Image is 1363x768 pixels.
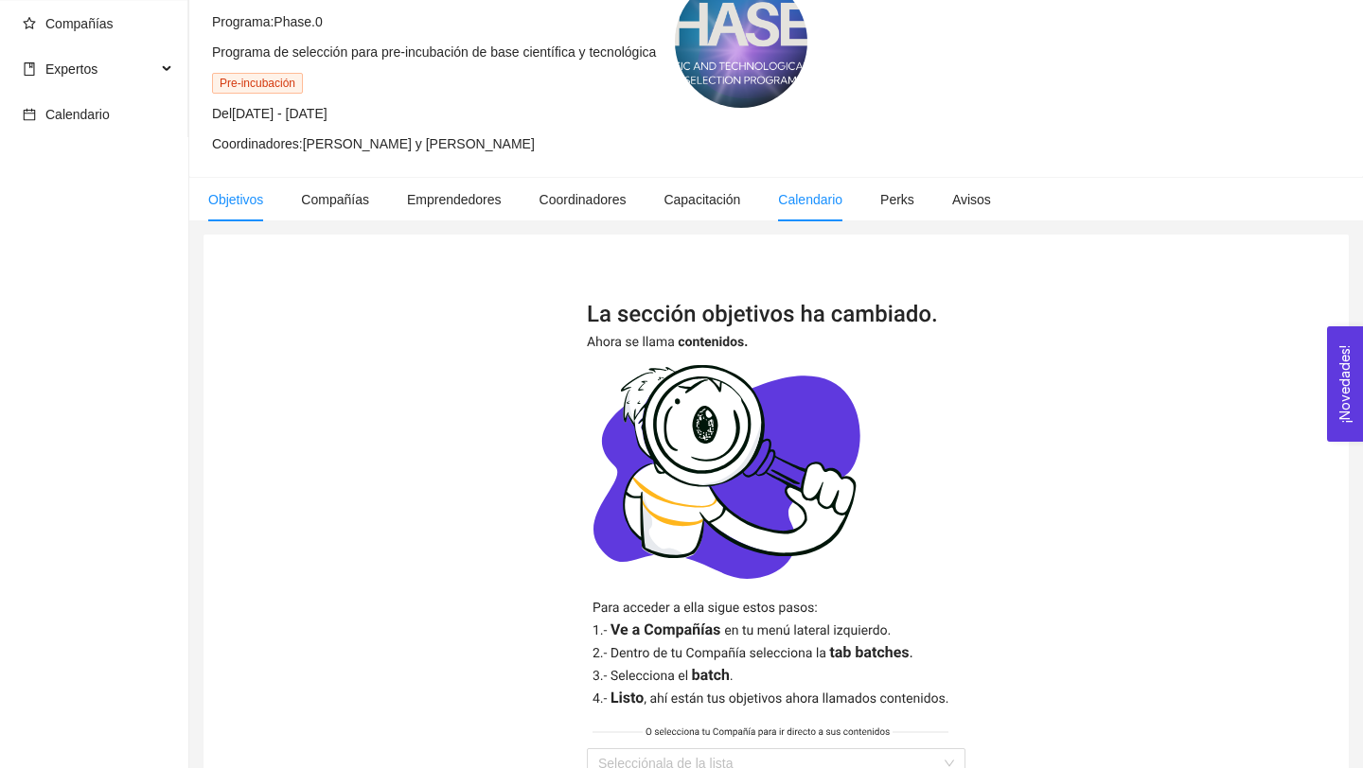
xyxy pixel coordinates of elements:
span: Compañías [45,16,114,31]
span: book [23,62,36,76]
span: Programa de selección para pre-incubación de base científica y tecnológica [212,44,656,60]
span: Coordinadores [540,192,627,207]
span: Capacitación [664,192,740,207]
span: calendar [23,108,36,121]
span: Expertos [45,61,97,77]
button: Open Feedback Widget [1327,326,1363,442]
span: Coordinadores: [PERSON_NAME] y [PERSON_NAME] [212,136,535,151]
span: Calendario [778,192,842,207]
span: Compañías [301,192,369,207]
span: Calendario [45,107,110,122]
span: star [23,17,36,30]
span: Perks [880,192,914,207]
span: Del [DATE] - [DATE] [212,106,327,121]
span: Objetivos [208,192,263,207]
span: Avisos [952,192,991,207]
span: Programa: Phase.0 [212,14,323,29]
span: Emprendedores [407,192,502,207]
img: redireccionamiento.7b00f663.svg [587,305,965,748]
span: Pre-incubación [212,73,303,94]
